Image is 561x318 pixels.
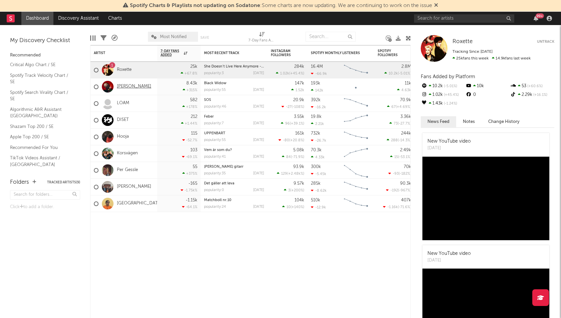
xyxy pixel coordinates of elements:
div: 8.43k [186,81,197,86]
a: Apple Top 200 / SE [10,133,73,141]
span: -71.9 % [292,155,303,159]
a: Dashboard [21,12,53,25]
span: +60.6 % [526,85,543,88]
div: popularity: 46 [204,105,226,109]
div: 582 [190,98,197,102]
span: +140 % [292,205,303,209]
div: UPPENBART [204,132,264,135]
div: ( ) [281,121,304,126]
div: ( ) [282,105,304,109]
div: 55 [193,165,197,169]
span: 73 [394,122,398,126]
span: Dismiss [434,3,438,8]
span: -182 % [400,172,410,176]
a: [GEOGRAPHIC_DATA] [117,201,162,206]
span: -1.16k [387,205,398,209]
div: 9.57k [294,181,304,186]
div: ( ) [387,105,411,109]
div: 4.33k [311,155,325,159]
div: -5.45k [311,172,326,176]
div: popularity: 3 [204,71,224,75]
div: [DATE] [253,122,264,125]
div: ( ) [284,188,304,192]
svg: Chart title [341,78,371,95]
span: -71.6 % [399,205,410,209]
span: -53.1 % [399,155,410,159]
div: 115 [191,131,197,136]
span: 10 [287,205,291,209]
a: TikTok Videos Assistant / [GEOGRAPHIC_DATA] [10,154,73,168]
a: Roxette [117,67,132,73]
div: 2.49k [400,148,411,152]
div: [DATE] [253,155,264,159]
span: +2.48k % [288,172,303,176]
a: Recommended For You [10,144,73,151]
a: Spotify Search Virality Chart / SE [10,89,73,103]
span: 288 [391,139,398,142]
button: Change History [482,116,526,127]
div: +315 % [183,88,197,92]
div: 5.08k [293,148,304,152]
div: ( ) [277,171,304,176]
div: 2.29k [510,91,554,99]
div: Feber [204,115,264,119]
div: -1.75k % [181,188,197,192]
div: 244k [401,131,411,136]
a: Matchboll nr.10 [204,198,231,202]
button: 99+ [534,16,538,21]
div: Black Widow [204,82,264,85]
div: -69.1 % [182,155,197,159]
span: 129 [281,172,287,176]
span: -108 % [293,105,303,109]
span: Fans Added by Platform [421,74,475,79]
span: +45.4 % [290,72,303,75]
div: ( ) [276,71,304,75]
span: 3 [288,189,290,192]
div: New YouTube video [427,250,471,257]
a: Korsvägen [117,151,138,156]
a: Roxette [452,38,473,45]
div: ( ) [278,138,304,142]
span: 15 [394,155,398,159]
span: -192 [390,189,398,192]
div: My Discovery Checklist [10,37,80,45]
div: 99 + [536,13,544,18]
div: 53 [510,82,554,91]
a: Vem är som du? [204,148,232,152]
span: 4.63k [401,89,411,92]
span: -93 [393,172,399,176]
a: Hooja [117,134,129,140]
div: [DATE] [253,105,264,109]
div: 3.55k [294,115,304,119]
span: 14.9k fans last week [452,56,531,60]
div: popularity: 7 [204,122,224,125]
span: 84 [286,155,291,159]
div: popularity: 24 [204,205,226,209]
div: 510k [311,198,320,202]
div: popularity: 35 [204,172,226,175]
div: Edit Columns [90,28,96,48]
span: 96 [285,122,290,126]
span: Roxette [452,39,473,44]
div: popularity: 41 [204,155,226,159]
svg: Chart title [341,162,371,179]
div: popularity: 0 [204,188,224,192]
div: ( ) [384,71,411,75]
div: 104k [295,198,304,202]
a: LOAM [117,101,129,106]
div: She Doesn’t Live Here Anymore - T&A Demo Dec 16, 1992 [204,65,264,68]
div: [DATE] [253,205,264,209]
span: -5.01 % [399,72,410,75]
div: 19.8k [311,115,322,119]
div: -16.2k [311,105,326,109]
div: 103 [190,148,197,152]
span: -5.01 % [443,85,457,88]
div: Spotify Followers [378,49,401,57]
button: Save [200,36,209,39]
div: +1.44 % [181,121,197,126]
input: Search... [306,32,356,42]
svg: Chart title [341,95,371,112]
span: +4.69 % [397,105,410,109]
div: 10.2k [421,82,465,91]
div: -66.9k [311,71,327,76]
